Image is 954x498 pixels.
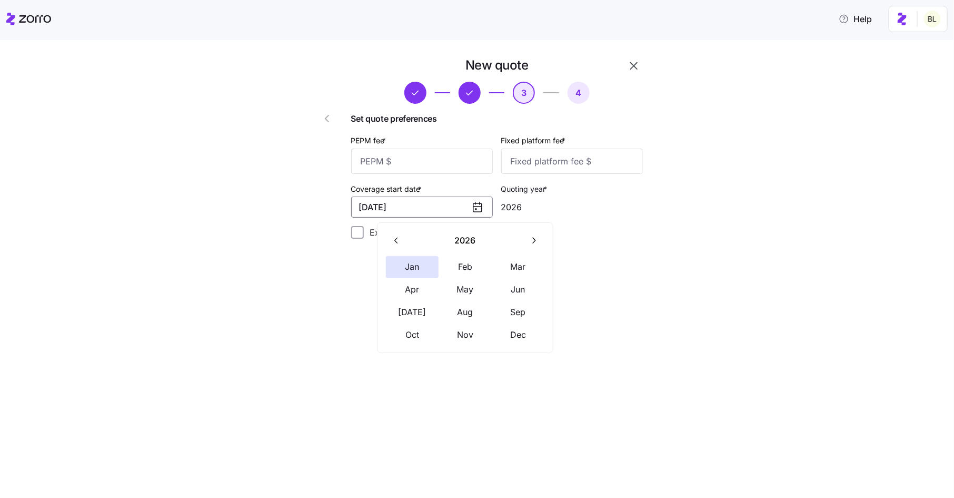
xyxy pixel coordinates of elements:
[501,135,568,147] label: Fixed platform fee
[386,256,439,278] button: Jan
[501,183,550,195] label: Quoting year
[492,279,544,301] button: Jun
[386,324,439,346] button: Oct
[568,82,590,104] button: 4
[492,301,544,324] button: Sep
[351,149,493,174] input: PEPM $
[351,197,493,218] button: [DATE]
[386,279,439,301] button: Apr
[351,135,389,147] label: PEPM fee
[513,82,535,104] button: 3
[439,301,492,324] button: Aug
[839,13,872,25] span: Help
[439,279,492,301] button: May
[351,112,643,125] span: Set quote preferences
[492,324,544,346] button: Dec
[408,229,523,251] button: 2026
[924,11,941,27] img: 2fabda6663eee7a9d0b710c60bc473af
[501,149,643,174] input: Fixed platform fee $
[439,324,492,346] button: Nov
[439,256,492,278] button: Feb
[364,226,452,239] label: Exclude affordability
[351,183,424,195] label: Coverage start date
[386,301,439,324] button: [DATE]
[465,57,529,73] h1: New quote
[492,256,544,278] button: Mar
[830,8,880,30] button: Help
